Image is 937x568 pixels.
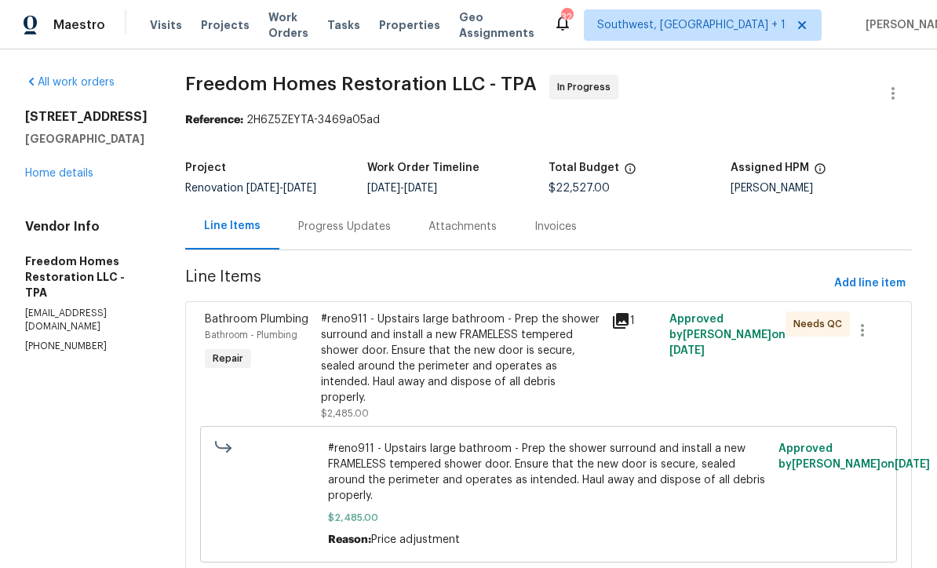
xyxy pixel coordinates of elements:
[895,459,930,470] span: [DATE]
[25,168,93,179] a: Home details
[185,183,316,194] span: Renovation
[201,17,250,33] span: Projects
[328,510,770,526] span: $2,485.00
[793,316,848,332] span: Needs QC
[298,219,391,235] div: Progress Updates
[204,218,261,234] div: Line Items
[205,314,308,325] span: Bathroom Plumbing
[25,109,148,125] h2: [STREET_ADDRESS]
[379,17,440,33] span: Properties
[150,17,182,33] span: Visits
[185,162,226,173] h5: Project
[25,219,148,235] h4: Vendor Info
[185,269,828,298] span: Line Items
[367,183,400,194] span: [DATE]
[53,17,105,33] span: Maestro
[25,77,115,88] a: All work orders
[367,183,437,194] span: -
[321,409,369,418] span: $2,485.00
[25,253,148,300] h5: Freedom Homes Restoration LLC - TPA
[246,183,279,194] span: [DATE]
[534,219,577,235] div: Invoices
[327,20,360,31] span: Tasks
[731,162,809,173] h5: Assigned HPM
[597,17,786,33] span: Southwest, [GEOGRAPHIC_DATA] + 1
[459,9,534,41] span: Geo Assignments
[328,534,371,545] span: Reason:
[371,534,460,545] span: Price adjustment
[185,112,912,128] div: 2H6Z5ZEYTA-3469a05ad
[25,131,148,147] h5: [GEOGRAPHIC_DATA]
[549,183,610,194] span: $22,527.00
[404,183,437,194] span: [DATE]
[206,351,250,366] span: Repair
[205,330,297,340] span: Bathroom - Plumbing
[25,340,148,353] p: [PHONE_NUMBER]
[246,183,316,194] span: -
[328,441,770,504] span: #reno911 - Upstairs large bathroom - Prep the shower surround and install a new FRAMELESS tempere...
[834,274,906,293] span: Add line item
[814,162,826,183] span: The hpm assigned to this work order.
[731,183,913,194] div: [PERSON_NAME]
[828,269,912,298] button: Add line item
[778,443,930,470] span: Approved by [PERSON_NAME] on
[669,345,705,356] span: [DATE]
[611,311,660,330] div: 1
[321,311,602,406] div: #reno911 - Upstairs large bathroom - Prep the shower surround and install a new FRAMELESS tempere...
[185,75,537,93] span: Freedom Homes Restoration LLC - TPA
[283,183,316,194] span: [DATE]
[185,115,243,126] b: Reference:
[268,9,308,41] span: Work Orders
[549,162,619,173] h5: Total Budget
[367,162,479,173] h5: Work Order Timeline
[561,9,572,25] div: 32
[25,307,148,333] p: [EMAIL_ADDRESS][DOMAIN_NAME]
[624,162,636,183] span: The total cost of line items that have been proposed by Opendoor. This sum includes line items th...
[428,219,497,235] div: Attachments
[557,79,617,95] span: In Progress
[669,314,786,356] span: Approved by [PERSON_NAME] on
